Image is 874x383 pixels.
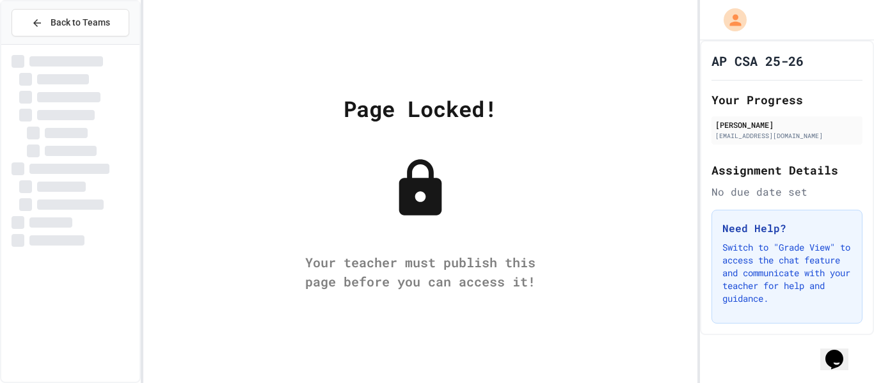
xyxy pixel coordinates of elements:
div: Your teacher must publish this page before you can access it! [292,253,548,291]
div: [EMAIL_ADDRESS][DOMAIN_NAME] [715,131,859,141]
iframe: chat widget [820,332,861,370]
h2: Assignment Details [711,161,862,179]
span: Back to Teams [51,16,110,29]
h2: Your Progress [711,91,862,109]
div: My Account [710,5,750,35]
div: Page Locked! [344,92,497,125]
h1: AP CSA 25-26 [711,52,804,70]
div: [PERSON_NAME] [715,119,859,130]
p: Switch to "Grade View" to access the chat feature and communicate with your teacher for help and ... [722,241,852,305]
h3: Need Help? [722,221,852,236]
div: No due date set [711,184,862,199]
button: Back to Teams [12,9,129,36]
